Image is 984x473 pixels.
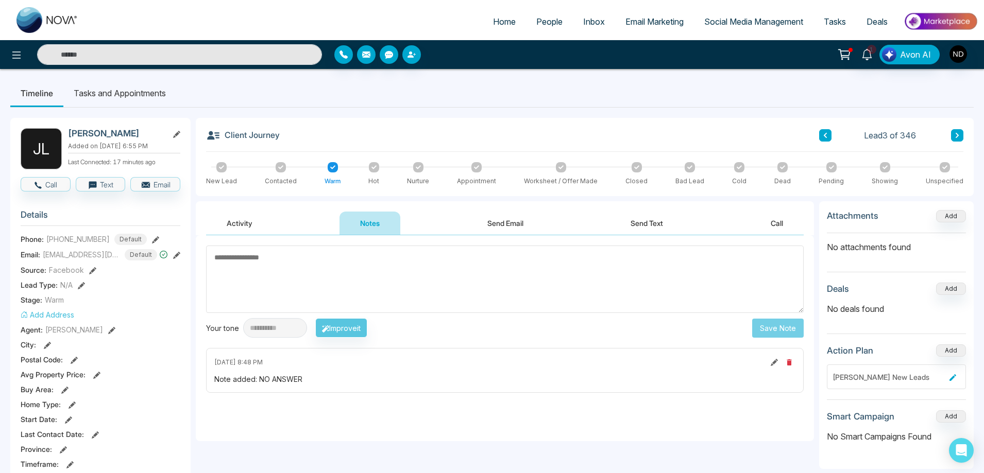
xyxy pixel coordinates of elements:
div: Worksheet / Offer Made [524,177,598,186]
span: Deals [867,16,888,27]
span: Avg Property Price : [21,369,86,380]
span: 1 [867,45,876,54]
span: Home [493,16,516,27]
button: Avon AI [879,45,940,64]
span: Home Type : [21,399,61,410]
a: Inbox [573,12,615,31]
div: Contacted [265,177,297,186]
h3: Action Plan [827,345,873,356]
li: Tasks and Appointments [63,79,176,107]
span: [PERSON_NAME] [45,324,103,335]
span: Last Contact Date : [21,429,84,440]
span: Source: [21,265,46,275]
a: 1 [855,45,879,63]
button: Text [76,177,126,191]
img: Lead Flow [882,47,896,62]
span: Lead Type: [21,279,58,290]
span: Timeframe : [21,459,59,469]
span: People [536,16,563,27]
span: Phone: [21,234,44,244]
p: Added on [DATE] 6:55 PM [68,142,180,151]
span: Add [936,211,966,220]
span: Stage: [21,294,42,305]
div: Nurture [407,177,429,186]
img: User Avatar [949,45,967,63]
button: Save Note [752,319,804,338]
span: City : [21,339,36,350]
span: Inbox [583,16,605,27]
div: Closed [625,177,648,186]
div: Showing [872,177,898,186]
div: J L [21,128,62,169]
span: N/A [60,279,73,290]
span: Tasks [824,16,846,27]
span: Default [125,249,157,260]
a: People [526,12,573,31]
div: Dead [774,177,791,186]
span: Email Marketing [625,16,684,27]
a: Social Media Management [694,12,813,31]
li: Timeline [10,79,63,107]
span: [DATE] 8:48 PM [214,358,263,367]
button: Add [936,410,966,423]
a: Email Marketing [615,12,694,31]
a: Home [483,12,526,31]
img: Nova CRM Logo [16,7,78,33]
div: Appointment [457,177,496,186]
h2: [PERSON_NAME] [68,128,164,138]
div: Pending [819,177,844,186]
button: Add [936,210,966,222]
h3: Attachments [827,211,878,221]
span: Start Date : [21,414,57,425]
span: Lead 3 of 346 [864,129,916,142]
span: [EMAIL_ADDRESS][DOMAIN_NAME] [43,249,120,260]
h3: Deals [827,284,849,294]
h3: Client Journey [206,128,280,143]
span: Avon AI [900,48,931,61]
div: Unspecified [926,177,963,186]
div: Warm [325,177,341,186]
span: Social Media Management [704,16,803,27]
span: [PHONE_NUMBER] [46,234,110,244]
button: Add [936,283,966,295]
button: Add [936,344,966,357]
span: Agent: [21,324,43,335]
p: No deals found [827,303,966,315]
div: [PERSON_NAME] New Leads [833,372,945,382]
h3: Smart Campaign [827,411,894,422]
span: Facebook [49,265,84,275]
button: Call [21,177,71,191]
p: No Smart Campaigns Found [827,430,966,443]
p: Last Connected: 17 minutes ago [68,155,180,167]
div: Hot [368,177,379,186]
span: Email: [21,249,40,260]
span: Buy Area : [21,384,54,395]
button: Add Address [21,309,74,320]
button: Send Email [467,212,544,235]
button: Activity [206,212,273,235]
div: Open Intercom Messenger [949,438,974,463]
a: Deals [856,12,898,31]
button: Email [130,177,180,191]
img: Market-place.gif [903,10,978,33]
div: Note added: NO ANSWER [214,374,795,384]
div: Cold [732,177,747,186]
span: Warm [45,294,64,305]
div: New Lead [206,177,237,186]
p: No attachments found [827,233,966,253]
h3: Details [21,209,180,225]
div: Your tone [206,323,243,334]
span: Postal Code : [21,354,63,365]
span: Default [114,234,147,245]
div: Bad Lead [675,177,704,186]
button: Send Text [610,212,684,235]
button: Call [750,212,804,235]
span: Province : [21,444,52,454]
button: Notes [340,212,400,235]
a: Tasks [813,12,856,31]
